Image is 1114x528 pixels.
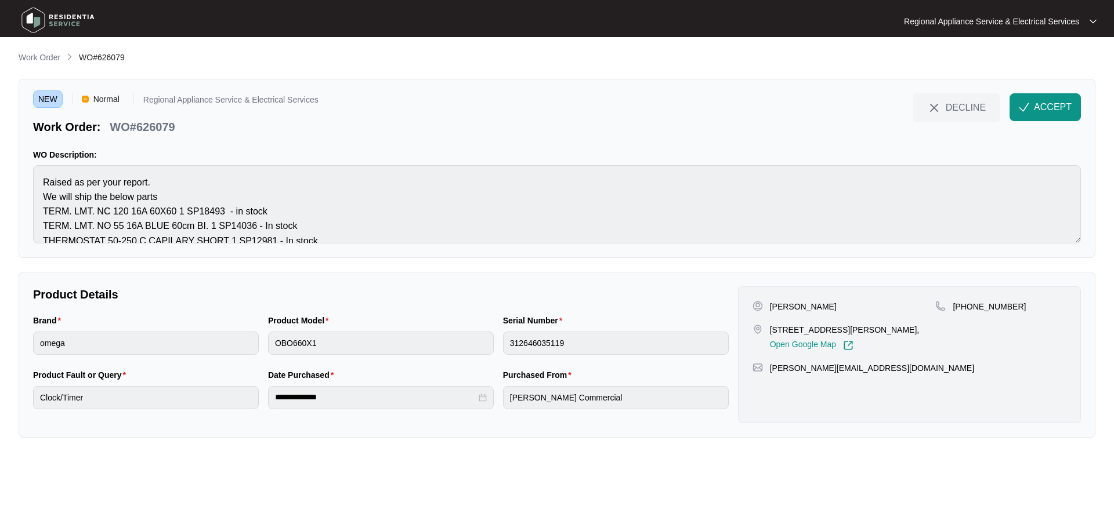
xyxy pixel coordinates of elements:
[33,369,131,381] label: Product Fault or Query
[753,301,763,311] img: user-pin
[503,386,729,409] input: Purchased From
[935,301,946,311] img: map-pin
[82,96,89,103] img: Vercel Logo
[1010,93,1081,121] button: check-IconACCEPT
[268,315,334,326] label: Product Model
[33,149,1081,161] p: WO Description:
[33,165,1081,243] textarea: Raised as per your report. We will ship the below parts TERM. LMT. NC 120 16A 60X60 1 SP18493 - i...
[503,369,576,381] label: Purchased From
[770,324,920,336] p: [STREET_ADDRESS][PERSON_NAME],
[904,16,1079,27] p: Regional Appliance Service & Electrical Services
[503,315,567,326] label: Serial Number
[33,119,100,135] p: Work Order:
[65,52,74,61] img: chevron-right
[79,53,125,62] span: WO#626079
[753,362,763,373] img: map-pin
[843,340,853,351] img: Link-External
[946,101,986,114] span: DECLINE
[16,52,63,64] a: Work Order
[19,52,60,63] p: Work Order
[770,362,974,374] p: [PERSON_NAME][EMAIL_ADDRESS][DOMAIN_NAME]
[503,332,729,355] input: Serial Number
[33,90,63,108] span: NEW
[33,286,729,303] p: Product Details
[110,119,175,135] p: WO#626079
[89,90,124,108] span: Normal
[17,3,99,38] img: residentia service logo
[953,301,1026,312] p: [PHONE_NUMBER]
[913,93,1000,121] button: close-IconDECLINE
[770,301,837,312] p: [PERSON_NAME]
[268,369,338,381] label: Date Purchased
[927,101,941,115] img: close-Icon
[143,96,319,108] p: Regional Appliance Service & Electrical Services
[33,315,66,326] label: Brand
[770,340,853,351] a: Open Google Map
[275,391,476,403] input: Date Purchased
[1034,100,1072,114] span: ACCEPT
[1019,102,1029,112] img: check-Icon
[268,332,494,355] input: Product Model
[33,332,259,355] input: Brand
[753,324,763,334] img: map-pin
[33,386,259,409] input: Product Fault or Query
[1090,19,1097,24] img: dropdown arrow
